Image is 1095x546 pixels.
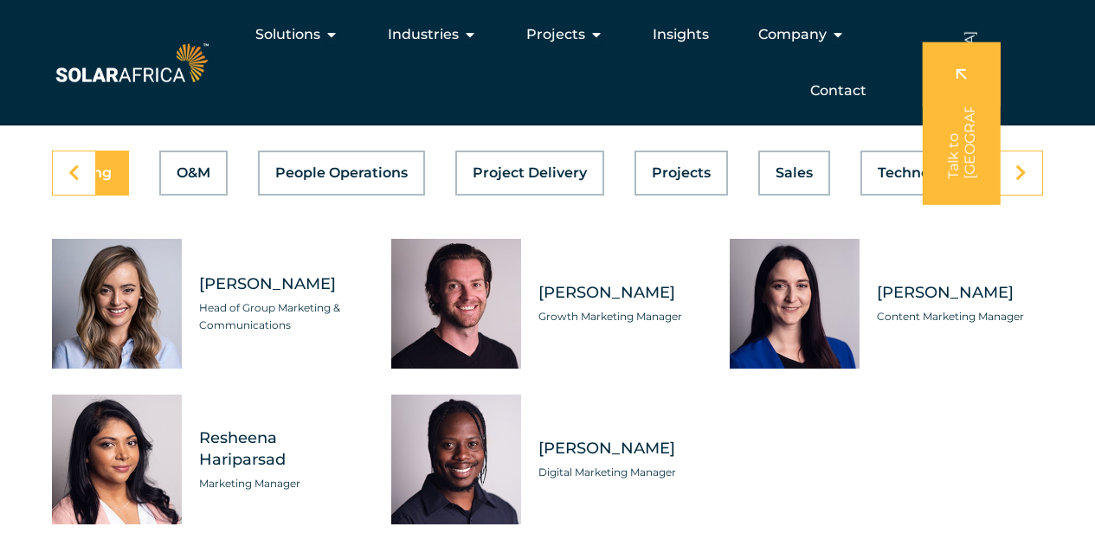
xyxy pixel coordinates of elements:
[538,282,705,304] span: [PERSON_NAME]
[653,24,709,45] a: Insights
[212,17,880,108] div: Menu Toggle
[199,299,365,334] span: Head of Group Marketing & Communications
[878,166,960,180] span: Technology
[473,166,587,180] span: Project Delivery
[538,438,705,459] span: [PERSON_NAME]
[212,17,880,108] nav: Menu
[52,151,1043,524] div: Tabs. Open items with Enter or Space, close with Escape and navigate using the Arrow keys.
[538,308,705,325] span: Growth Marketing Manager
[776,166,813,180] span: Sales
[388,24,459,45] span: Industries
[275,166,408,180] span: People Operations
[199,475,365,492] span: Marketing Manager
[810,80,866,101] a: Contact
[255,24,320,45] span: Solutions
[526,24,585,45] span: Projects
[199,427,365,471] span: Resheena Hariparsad
[177,166,210,180] span: O&M
[538,464,705,481] span: Digital Marketing Manager
[199,273,365,295] span: [PERSON_NAME]
[877,282,1043,304] span: [PERSON_NAME]
[652,166,711,180] span: Projects
[877,308,1043,325] span: Content Marketing Manager
[758,24,827,45] span: Company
